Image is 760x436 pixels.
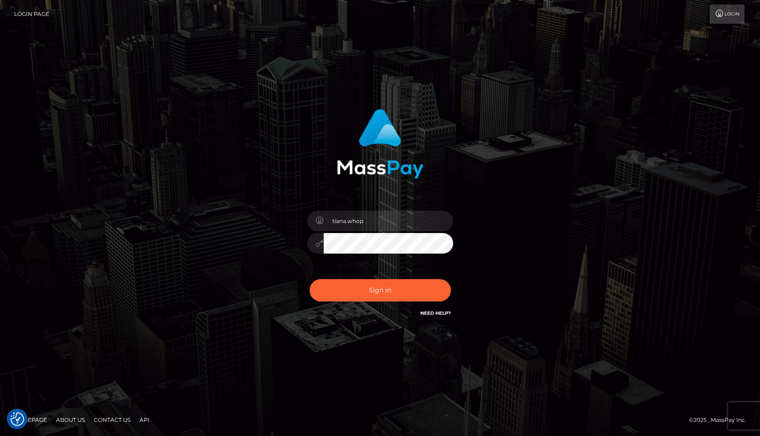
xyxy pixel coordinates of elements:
[689,415,753,425] div: © 2025 , MassPay Inc.
[310,279,451,301] button: Sign in
[14,5,49,24] a: Login Page
[324,211,453,231] input: Username...
[52,413,88,427] a: About Us
[90,413,134,427] a: Contact Us
[337,109,424,179] img: MassPay Login
[10,412,24,426] img: Revisit consent button
[710,5,744,24] a: Login
[420,310,451,316] a: Need Help?
[136,413,153,427] a: API
[10,413,51,427] a: Homepage
[10,412,24,426] button: Consent Preferences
